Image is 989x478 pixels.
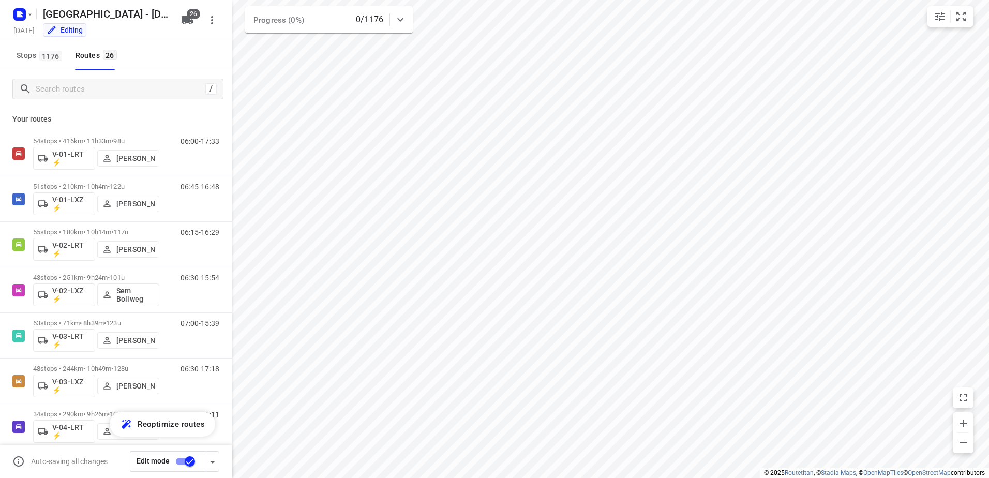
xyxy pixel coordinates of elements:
[181,274,219,282] p: 06:30-15:54
[108,274,110,281] span: •
[97,378,159,394] button: [PERSON_NAME]
[245,6,413,33] div: Progress (0%)0/1176
[33,183,159,190] p: 51 stops • 210km • 10h4m
[52,423,91,440] p: V-04-LRT ⚡
[106,319,121,327] span: 123u
[253,16,304,25] span: Progress (0%)
[116,287,155,303] p: Sem Bollweg
[181,228,219,236] p: 06:15-16:29
[116,382,155,390] p: [PERSON_NAME]
[97,150,159,167] button: [PERSON_NAME]
[785,469,814,476] a: Routetitan
[97,241,159,258] button: [PERSON_NAME]
[39,51,62,61] span: 1176
[97,332,159,349] button: [PERSON_NAME]
[181,410,219,419] p: 06:45-16:11
[108,183,110,190] span: •
[17,49,65,62] span: Stops
[33,375,95,397] button: V-03-LXZ ⚡
[33,192,95,215] button: V-01-LXZ ⚡
[206,455,219,468] div: Driver app settings
[52,287,91,303] p: V-02-LXZ ⚡
[39,6,173,22] h5: Rename
[138,417,205,431] span: Reoptimize routes
[97,283,159,306] button: Sem Bollweg
[36,81,205,97] input: Search routes
[821,469,856,476] a: Stadia Maps
[31,457,108,466] p: Auto-saving all changes
[205,83,217,95] div: /
[33,365,159,372] p: 48 stops • 244km • 10h49m
[116,154,155,162] p: [PERSON_NAME]
[76,49,120,62] div: Routes
[97,196,159,212] button: [PERSON_NAME]
[52,241,91,258] p: V-02-LRT ⚡
[33,137,159,145] p: 54 stops • 416km • 11h33m
[181,137,219,145] p: 06:00-17:33
[116,200,155,208] p: [PERSON_NAME]
[111,228,113,236] span: •
[33,238,95,261] button: V-02-LRT ⚡
[97,423,159,440] button: [PERSON_NAME]
[181,319,219,327] p: 07:00-15:39
[33,283,95,306] button: V-02-LXZ ⚡
[33,319,159,327] p: 63 stops • 71km • 8h39m
[33,329,95,352] button: V-03-LRT ⚡
[111,365,113,372] span: •
[33,228,159,236] p: 55 stops • 180km • 10h14m
[52,150,91,167] p: V-01-LRT ⚡
[927,6,973,27] div: small contained button group
[951,6,971,27] button: Fit zoom
[187,9,200,19] span: 26
[110,183,125,190] span: 122u
[52,332,91,349] p: V-03-LRT ⚡
[33,420,95,443] button: V-04-LRT ⚡
[12,114,219,125] p: Your routes
[52,378,91,394] p: V-03-LXZ ⚡
[113,365,128,372] span: 128u
[47,25,83,35] div: You are currently in edit mode.
[108,410,110,418] span: •
[33,147,95,170] button: V-01-LRT ⚡
[110,274,125,281] span: 101u
[116,245,155,253] p: [PERSON_NAME]
[908,469,951,476] a: OpenStreetMap
[103,50,117,60] span: 26
[33,274,159,281] p: 43 stops • 251km • 9h24m
[52,196,91,212] p: V-01-LXZ ⚡
[110,412,215,437] button: Reoptimize routes
[113,137,124,145] span: 98u
[104,319,106,327] span: •
[177,10,198,31] button: 26
[111,137,113,145] span: •
[863,469,903,476] a: OpenMapTiles
[764,469,985,476] li: © 2025 , © , © © contributors
[110,410,125,418] span: 103u
[9,24,39,36] h5: Project date
[181,183,219,191] p: 06:45-16:48
[181,365,219,373] p: 06:30-17:18
[116,336,155,345] p: [PERSON_NAME]
[137,457,170,465] span: Edit mode
[356,13,383,26] p: 0/1176
[113,228,128,236] span: 117u
[33,410,159,418] p: 34 stops • 290km • 9h26m
[930,6,950,27] button: Map settings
